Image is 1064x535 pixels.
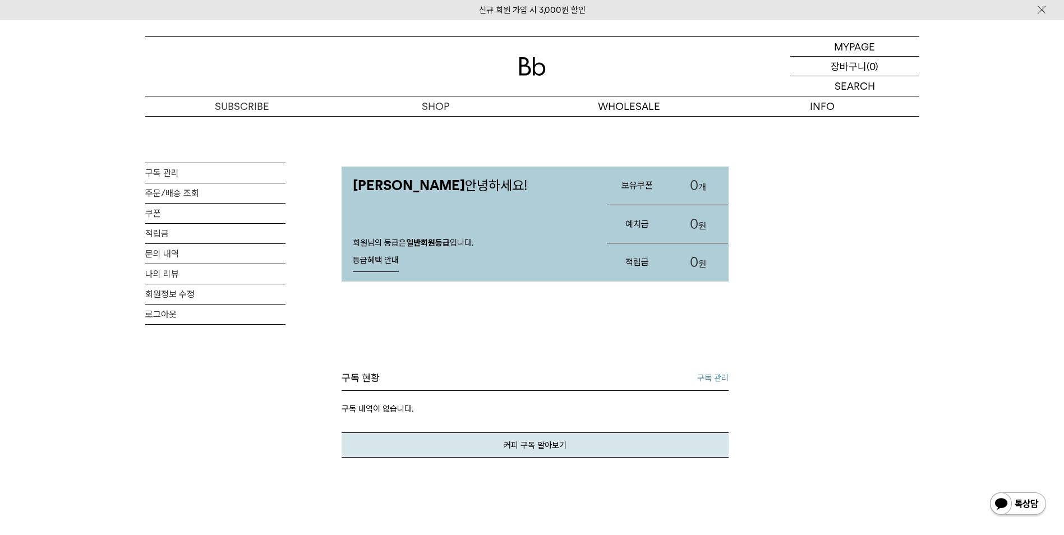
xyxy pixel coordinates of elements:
p: WHOLESALE [532,96,726,116]
p: (0) [867,57,878,76]
a: 문의 내역 [145,244,285,264]
div: 회원님의 등급은 입니다. [342,227,596,282]
a: MYPAGE [790,37,919,57]
a: 0개 [667,167,728,205]
span: 0 [690,177,698,193]
a: 적립금 [145,224,285,243]
a: 나의 리뷰 [145,264,285,284]
a: 신규 회원 가입 시 3,000원 할인 [479,5,586,15]
strong: [PERSON_NAME] [353,177,465,193]
a: 0원 [667,205,728,243]
a: 구독 관리 [145,163,285,183]
a: 커피 구독 알아보기 [342,432,729,458]
h3: 보유쿠폰 [607,170,667,200]
p: 안녕하세요! [342,167,596,205]
a: SHOP [339,96,532,116]
a: 로그아웃 [145,305,285,324]
p: 구독 내역이 없습니다. [342,391,729,432]
a: 장바구니 (0) [790,57,919,76]
a: 구독 관리 [697,371,729,385]
img: 로고 [519,57,546,76]
h3: 적립금 [607,247,667,277]
p: INFO [726,96,919,116]
span: 0 [690,254,698,270]
a: 회원정보 수정 [145,284,285,304]
strong: 일반회원등급 [406,238,450,248]
p: SEARCH [835,76,875,96]
h3: 구독 현황 [342,371,380,385]
a: 주문/배송 조회 [145,183,285,203]
a: SUBSCRIBE [145,96,339,116]
a: 등급혜택 안내 [353,250,399,272]
h3: 예치금 [607,209,667,239]
img: 카카오톡 채널 1:1 채팅 버튼 [989,491,1047,518]
p: 장바구니 [831,57,867,76]
span: 0 [690,216,698,232]
a: 쿠폰 [145,204,285,223]
p: MYPAGE [834,37,875,56]
a: 0원 [667,243,728,282]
